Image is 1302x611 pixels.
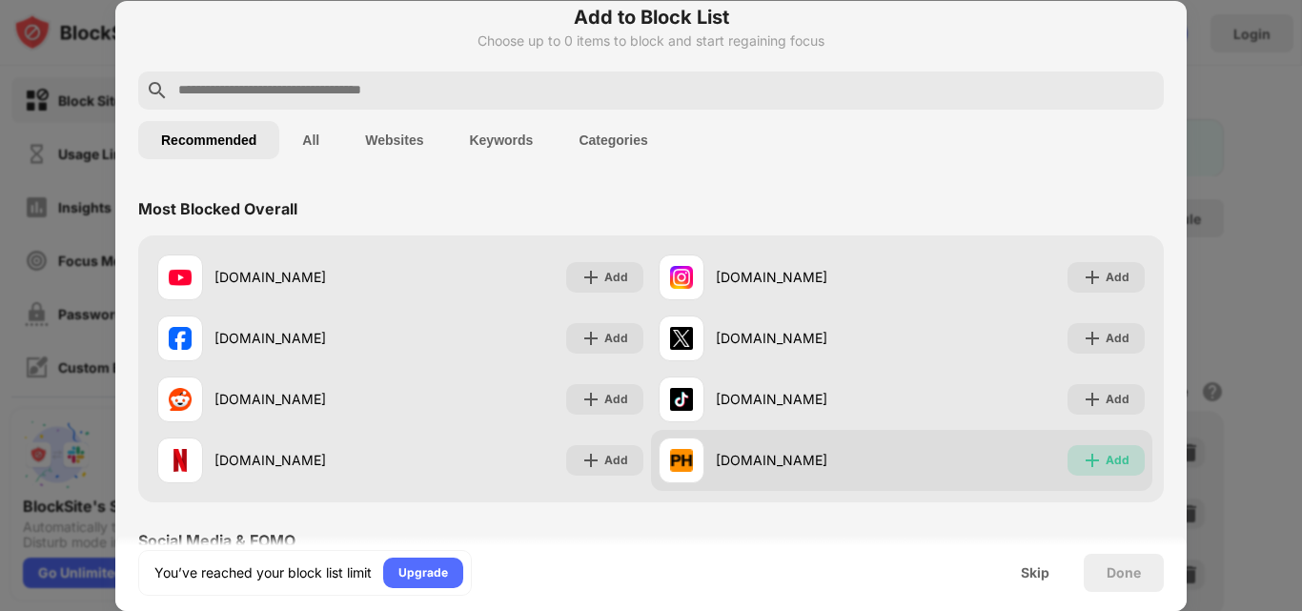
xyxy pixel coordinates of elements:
button: Websites [342,121,446,159]
img: favicons [670,449,693,472]
div: Add [604,268,628,287]
div: [DOMAIN_NAME] [214,389,400,409]
img: favicons [169,449,192,472]
button: Recommended [138,121,279,159]
div: [DOMAIN_NAME] [214,328,400,348]
div: [DOMAIN_NAME] [716,450,902,470]
div: Add [604,451,628,470]
div: [DOMAIN_NAME] [214,267,400,287]
img: favicons [169,388,192,411]
img: favicons [670,388,693,411]
div: Most Blocked Overall [138,199,297,218]
div: Add [1106,390,1129,409]
div: You’ve reached your block list limit [154,563,372,582]
div: Add [1106,268,1129,287]
div: Add [604,329,628,348]
div: Add [1106,451,1129,470]
div: Add [604,390,628,409]
h6: Add to Block List [138,3,1164,31]
div: Upgrade [398,563,448,582]
div: [DOMAIN_NAME] [716,328,902,348]
img: favicons [169,327,192,350]
img: favicons [169,266,192,289]
div: Social Media & FOMO [138,531,295,550]
button: Keywords [446,121,556,159]
button: All [279,121,342,159]
div: Choose up to 0 items to block and start regaining focus [138,33,1164,49]
div: Skip [1021,565,1049,580]
div: [DOMAIN_NAME] [716,267,902,287]
div: Done [1107,565,1141,580]
div: [DOMAIN_NAME] [716,389,902,409]
img: search.svg [146,79,169,102]
img: favicons [670,266,693,289]
div: Add [1106,329,1129,348]
img: favicons [670,327,693,350]
button: Categories [556,121,670,159]
div: [DOMAIN_NAME] [214,450,400,470]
